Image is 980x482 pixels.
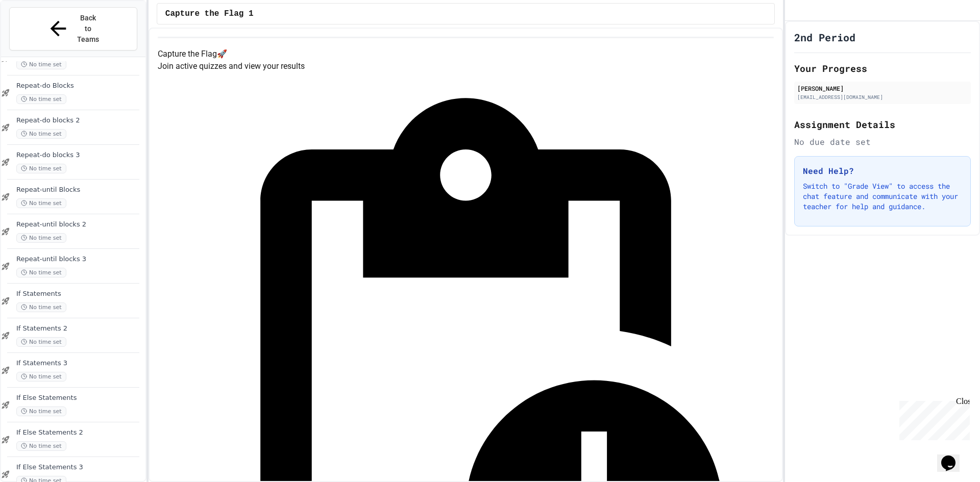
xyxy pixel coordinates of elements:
div: [EMAIL_ADDRESS][DOMAIN_NAME] [797,93,968,101]
div: No due date set [794,136,971,148]
h2: Assignment Details [794,117,971,132]
iframe: chat widget [937,441,970,472]
div: Chat with us now!Close [4,4,70,65]
h4: Capture the Flag 🚀 [158,48,774,60]
div: [PERSON_NAME] [797,84,968,93]
h2: Your Progress [794,61,971,75]
h3: Need Help? [803,165,962,177]
p: Switch to "Grade View" to access the chat feature and communicate with your teacher for help and ... [803,181,962,212]
span: Capture the Flag 1 [165,8,254,20]
h1: 2nd Period [794,30,855,44]
span: Back to Teams [76,13,100,45]
iframe: chat widget [895,397,970,440]
p: Join active quizzes and view your results [158,60,774,72]
button: Back to Teams [9,7,137,50]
